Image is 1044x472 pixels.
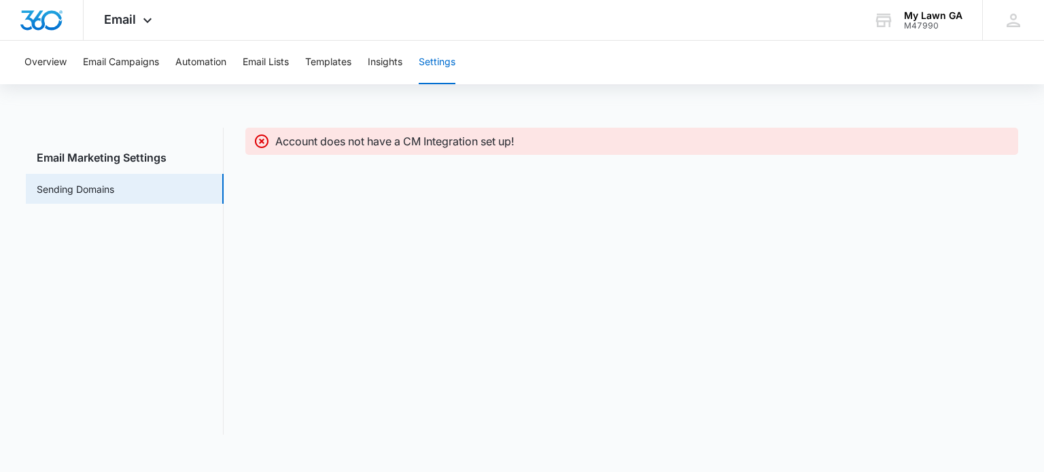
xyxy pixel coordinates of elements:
[37,182,114,196] a: Sending Domains
[904,10,962,21] div: account name
[275,133,515,149] p: Account does not have a CM Integration set up!
[368,41,402,84] button: Insights
[24,41,67,84] button: Overview
[305,41,351,84] button: Templates
[26,149,224,166] h3: Email Marketing Settings
[104,12,136,26] span: Email
[419,41,455,84] button: Settings
[175,41,226,84] button: Automation
[904,21,962,31] div: account id
[243,41,289,84] button: Email Lists
[83,41,159,84] button: Email Campaigns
